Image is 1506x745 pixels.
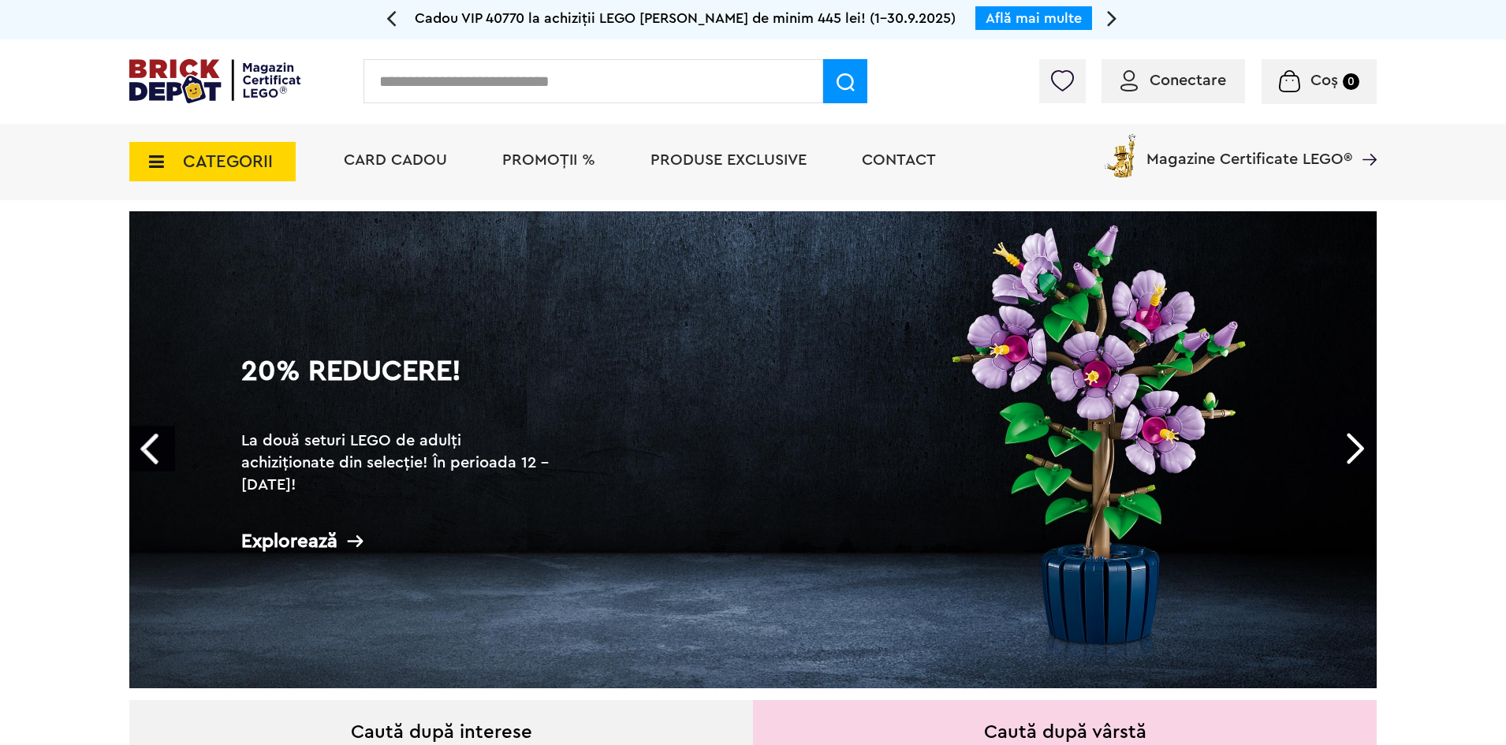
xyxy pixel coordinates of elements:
h1: 20% Reducere! [241,357,557,414]
a: Magazine Certificate LEGO® [1352,131,1377,147]
span: Conectare [1150,73,1226,88]
small: 0 [1343,73,1359,90]
h2: La două seturi LEGO de adulți achiziționate din selecție! În perioada 12 - [DATE]! [241,430,557,496]
span: Cadou VIP 40770 la achiziții LEGO [PERSON_NAME] de minim 445 lei! (1-30.9.2025) [415,11,956,25]
a: Contact [862,152,936,168]
a: Next [1331,426,1377,471]
a: Produse exclusive [650,152,807,168]
span: CATEGORII [183,153,273,170]
a: Află mai multe [986,11,1082,25]
a: PROMOȚII % [502,152,595,168]
div: Explorează [241,531,557,551]
a: 20% Reducere!La două seturi LEGO de adulți achiziționate din selecție! În perioada 12 - [DATE]!Ex... [129,211,1377,688]
a: Conectare [1120,73,1226,88]
a: Card Cadou [344,152,447,168]
span: Magazine Certificate LEGO® [1146,131,1352,167]
span: Coș [1310,73,1338,88]
a: Prev [129,426,175,471]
